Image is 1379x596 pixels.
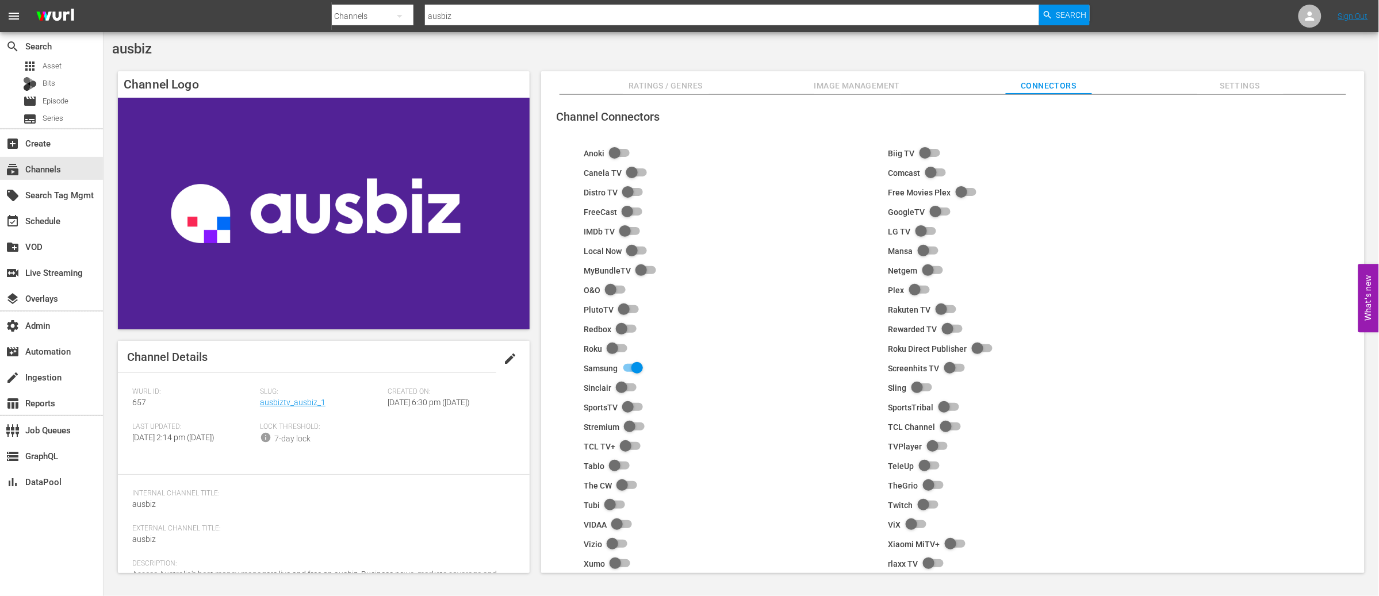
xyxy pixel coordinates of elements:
[260,422,382,432] span: Lock Threshold:
[888,207,925,217] div: GoogleTV
[132,398,146,407] span: 657
[888,403,934,412] div: SportsTribal
[584,344,602,353] div: Roku
[6,424,20,437] span: Job Queues
[388,398,470,407] span: [DATE] 6:30 pm ([DATE])
[132,422,254,432] span: Last Updated:
[584,149,604,158] div: Anoki
[584,481,612,490] div: The CW
[1358,264,1379,332] button: Open Feedback Widget
[132,489,510,498] span: Internal Channel Title:
[584,168,622,178] div: Canela TV
[584,305,614,314] div: PlutoTV
[132,524,510,533] span: External Channel Title:
[132,559,510,568] span: Description:
[43,78,55,89] span: Bits
[112,41,152,57] span: ausbiz
[1056,5,1087,25] span: Search
[888,286,905,295] div: Plex
[584,266,631,275] div: MyBundleTV
[1006,79,1092,93] span: Connectors
[584,247,622,256] div: Local Now
[43,95,68,107] span: Episode
[888,462,914,471] div: TeleUp
[584,520,607,529] div: VIDAA
[43,113,63,124] span: Series
[132,535,156,544] span: ausbiz
[260,432,271,443] span: info
[584,422,619,432] div: Stremium
[6,240,20,254] span: VOD
[23,77,37,91] div: Bits
[6,397,20,410] span: Reports
[888,305,931,314] div: Rakuten TV
[132,570,497,591] span: Access Australia's best money managers live and free on ausbiz. Business news, markets coverage a...
[23,112,37,126] span: Series
[260,387,382,397] span: Slug:
[388,387,510,397] span: Created On:
[888,149,915,158] div: Biig TV
[127,350,208,364] span: Channel Details
[6,189,20,202] span: Search Tag Mgmt
[132,433,214,442] span: [DATE] 2:14 pm ([DATE])
[584,227,615,236] div: IMDb TV
[1338,11,1368,21] a: Sign Out
[584,540,602,549] div: Vizio
[23,94,37,108] span: Episode
[584,442,615,451] div: TCL TV+
[118,98,530,329] img: ausbiz
[888,422,936,432] div: TCL Channel
[888,540,940,549] div: Xiaomi MiTV+
[28,3,83,30] img: ans4CAIJ8jUAAAAAAAAAAAAAAAAAAAAAAAAgQb4GAAAAAAAAAAAAAAAAAAAAAAAAJMjXAAAAAAAAAAAAAAAAAAAAAAAAgAT5G...
[503,352,517,366] span: edit
[623,79,709,93] span: Ratings / Genres
[584,559,605,568] div: Xumo
[584,286,600,295] div: O&O
[584,403,618,412] div: SportsTV
[6,449,20,463] span: GraphQL
[556,110,660,124] span: Channel Connectors
[7,9,21,23] span: menu
[43,60,62,72] span: Asset
[888,364,940,373] div: Screenhits TV
[260,398,325,407] a: ausbiztv_ausbiz_1
[6,163,20,176] span: Channels
[888,168,921,178] div: Comcast
[584,501,600,510] div: Tubi
[888,247,913,256] div: Mansa
[888,501,913,510] div: Twitch
[6,319,20,333] span: Admin
[888,559,918,568] div: rlaxx TV
[888,442,922,451] div: TVPlayer
[6,475,20,489] span: DataPool
[274,433,311,445] div: 7-day lock
[1197,79,1284,93] span: Settings
[496,345,524,372] button: edit
[6,40,20,53] span: Search
[888,188,951,197] div: Free Movies Plex
[132,499,156,509] span: ausbiz
[584,462,604,471] div: Tablo
[888,481,918,490] div: TheGrio
[6,137,20,151] span: Create
[814,79,901,93] span: Image Management
[584,188,618,197] div: Distro TV
[132,387,254,397] span: Wurl ID:
[6,292,20,306] span: Overlays
[888,383,907,393] div: Sling
[584,364,618,373] div: Samsung
[6,345,20,359] span: Automation
[6,214,20,228] span: Schedule
[888,266,918,275] div: Netgem
[584,383,611,393] div: Sinclair
[1039,5,1090,25] button: Search
[888,325,937,334] div: Rewarded TV
[6,371,20,384] span: Ingestion
[584,325,611,334] div: Redbox
[118,71,530,98] h4: Channel Logo
[888,227,911,236] div: LG TV
[23,59,37,73] span: Asset
[888,344,967,353] div: Roku Direct Publisher
[888,520,901,529] div: ViX
[584,207,617,217] div: FreeCast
